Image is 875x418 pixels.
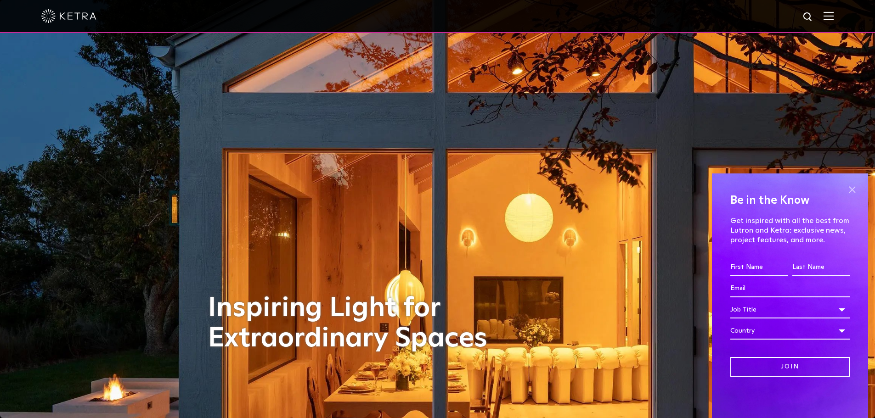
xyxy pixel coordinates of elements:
[792,259,850,276] input: Last Name
[730,192,850,209] h4: Be in the Know
[730,322,850,340] div: Country
[824,11,834,20] img: Hamburger%20Nav.svg
[802,11,814,23] img: search icon
[730,280,850,297] input: Email
[208,293,507,354] h1: Inspiring Light for Extraordinary Spaces
[730,216,850,245] p: Get inspired with all the best from Lutron and Ketra: exclusive news, project features, and more.
[730,259,788,276] input: First Name
[730,357,850,377] input: Join
[41,9,96,23] img: ketra-logo-2019-white
[730,301,850,318] div: Job Title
